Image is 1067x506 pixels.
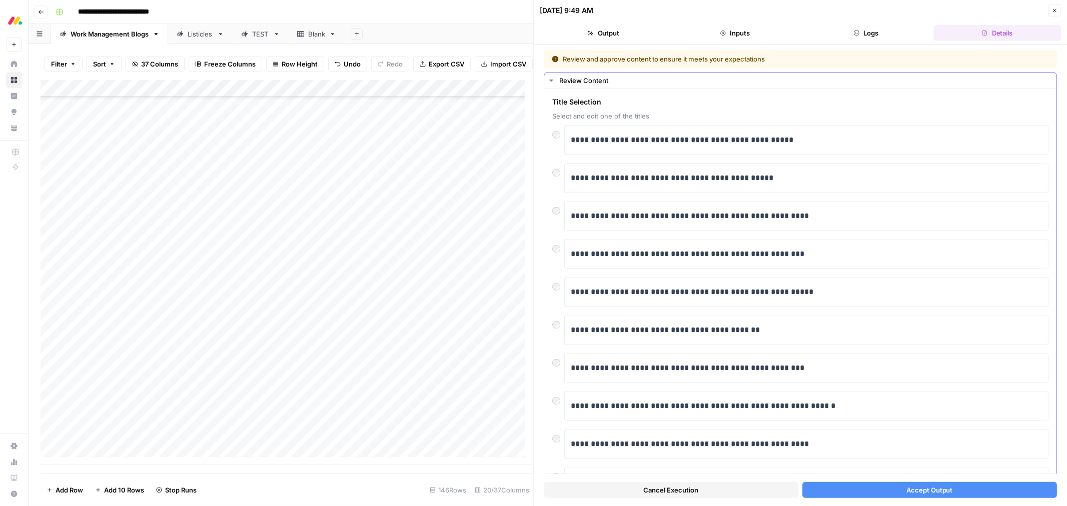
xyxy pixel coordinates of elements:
[89,482,150,498] button: Add 10 Rows
[252,29,269,39] div: TEST
[371,56,409,72] button: Redo
[934,25,1061,41] button: Details
[6,438,22,454] a: Settings
[553,111,1049,121] span: Select and edit one of the titles
[56,485,83,495] span: Add Row
[328,56,367,72] button: Undo
[545,72,1057,88] button: Review Content
[45,56,83,72] button: Filter
[560,75,1051,85] div: Review Content
[6,88,22,104] a: Insights
[51,59,67,69] span: Filter
[6,56,22,72] a: Home
[802,25,929,41] button: Logs
[165,485,197,495] span: Stop Runs
[51,24,168,44] a: Work Management Blogs
[387,59,403,69] span: Redo
[6,8,22,33] button: Workspace: Monday.com
[41,482,89,498] button: Add Row
[6,72,22,88] a: Browse
[6,454,22,470] a: Usage
[671,25,798,41] button: Inputs
[553,97,1049,107] span: Title Selection
[6,120,22,136] a: Your Data
[471,482,534,498] div: 20/37 Columns
[802,482,1057,498] button: Accept Output
[475,56,533,72] button: Import CSV
[906,485,953,495] span: Accept Output
[168,24,233,44] a: Listicles
[540,5,594,15] div: [DATE] 9:49 AM
[126,56,185,72] button: 37 Columns
[413,56,471,72] button: Export CSV
[189,56,262,72] button: Freeze Columns
[308,29,325,39] div: Blank
[344,59,361,69] span: Undo
[6,11,24,29] img: Monday.com Logo
[204,59,256,69] span: Freeze Columns
[6,104,22,120] a: Opportunities
[545,89,1057,505] div: Review Content
[71,29,149,39] div: Work Management Blogs
[6,470,22,486] a: Learning Hub
[544,482,799,498] button: Cancel Execution
[233,24,289,44] a: TEST
[644,485,699,495] span: Cancel Execution
[429,59,464,69] span: Export CSV
[6,486,22,502] button: Help + Support
[188,29,213,39] div: Listicles
[552,54,907,64] div: Review and approve content to ensure it meets your expectations
[104,485,144,495] span: Add 10 Rows
[87,56,122,72] button: Sort
[490,59,526,69] span: Import CSV
[93,59,106,69] span: Sort
[266,56,324,72] button: Row Height
[141,59,178,69] span: 37 Columns
[540,25,667,41] button: Output
[426,482,471,498] div: 146 Rows
[150,482,203,498] button: Stop Runs
[289,24,345,44] a: Blank
[282,59,318,69] span: Row Height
